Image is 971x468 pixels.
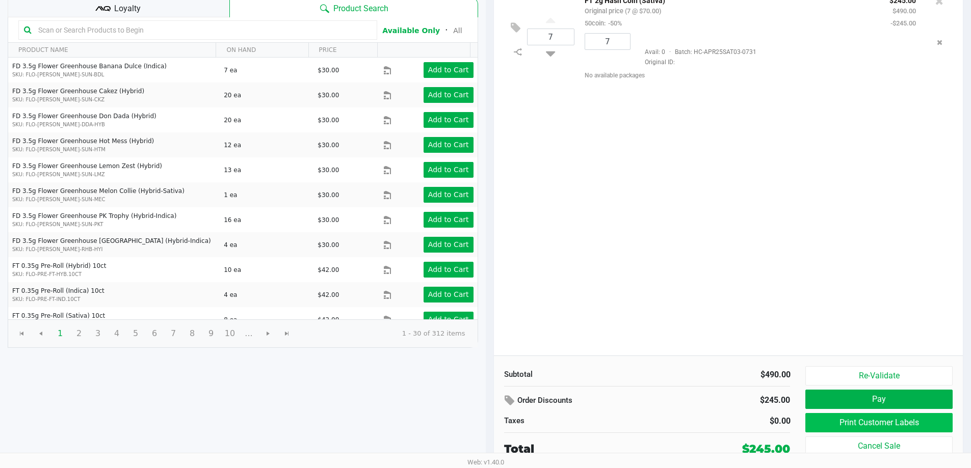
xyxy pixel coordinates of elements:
span: Original ID: [638,58,916,67]
button: All [453,25,462,36]
span: $30.00 [318,117,339,124]
app-button-loader: Add to Cart [428,116,469,124]
span: Page 3 [88,324,108,343]
p: SKU: FLO-[PERSON_NAME]-DDA-HYB [12,121,215,128]
app-button-loader: Add to Cart [428,240,469,249]
button: Add to Cart [424,137,474,153]
td: FD 3.5g Flower Greenhouse Cakez (Hybrid) [8,82,219,107]
div: No available packages [585,71,948,80]
p: SKU: FLO-PRE-FT-IND.10CT [12,295,215,303]
td: 20 ea [219,107,313,132]
td: 12 ea [219,132,313,157]
td: FD 3.5g Flower Greenhouse Melon Collie (Hybrid-Sativa) [8,182,219,207]
td: FD 3.5g Flower Greenhouse Don Dada (Hybrid) [8,107,219,132]
span: Page 10 [220,324,240,343]
button: Add to Cart [424,162,474,178]
span: Product Search [333,3,388,15]
app-button-loader: Add to Cart [428,166,469,174]
button: Add to Cart [424,112,474,128]
td: 1 ea [219,182,313,207]
span: Go to the next page [258,324,278,343]
p: SKU: FLO-[PERSON_NAME]-SUN-BDL [12,71,215,78]
button: Add to Cart [424,62,474,78]
div: $490.00 [655,369,791,381]
div: Total [504,441,685,457]
p: SKU: FLO-[PERSON_NAME]-SUN-CKZ [12,96,215,103]
span: $30.00 [318,142,339,149]
span: Loyalty [114,3,141,15]
span: Go to the first page [18,329,26,338]
button: Pay [805,390,952,409]
th: PRODUCT NAME [8,43,216,58]
small: $490.00 [893,7,916,15]
td: FT 0.35g Pre-Roll (Hybrid) 10ct [8,257,219,282]
span: Go to the first page [12,324,32,343]
th: PRICE [308,43,378,58]
span: Go to the previous page [31,324,50,343]
td: 16 ea [219,207,313,232]
td: 4 ea [219,232,313,257]
p: SKU: FLO-[PERSON_NAME]-RHB-HYI [12,245,215,253]
button: Add to Cart [424,287,474,302]
th: ON HAND [216,43,308,58]
span: Page 7 [164,324,183,343]
span: Page 1 [50,324,70,343]
span: $30.00 [318,191,339,199]
p: SKU: FLO-PRE-FT-HYB.10CT [12,270,215,278]
small: 50coin: [585,19,622,27]
div: Subtotal [504,369,640,380]
span: $30.00 [318,92,339,99]
button: Add to Cart [424,237,474,253]
td: 10 ea [219,257,313,282]
button: Print Customer Labels [805,413,952,432]
div: Taxes [504,415,640,427]
span: Page 9 [201,324,221,343]
button: Add to Cart [424,187,474,203]
app-button-loader: Add to Cart [428,66,469,74]
span: Page 2 [69,324,89,343]
small: Original price (7 @ $70.00) [585,7,661,15]
td: FD 3.5g Flower Greenhouse PK Trophy (Hybrid-Indica) [8,207,219,232]
span: Web: v1.40.0 [467,458,504,466]
app-button-loader: Add to Cart [428,315,469,323]
td: FT 0.35g Pre-Roll (Sativa) 10ct [8,307,219,332]
p: SKU: FLO-[PERSON_NAME]-SUN-HTM [12,146,215,153]
span: $30.00 [318,241,339,249]
span: Go to the last page [283,329,291,338]
p: SKU: FLO-[PERSON_NAME]-SUN-LMZ [12,171,215,178]
button: Add to Cart [424,312,474,327]
button: Add to Cart [424,262,474,278]
p: SKU: FLO-[PERSON_NAME]-SUN-MEC [12,196,215,203]
span: Page 8 [182,324,202,343]
span: $42.00 [318,316,339,323]
span: $42.00 [318,266,339,273]
app-button-loader: Add to Cart [428,290,469,298]
div: $245.00 [742,441,790,457]
span: Page 11 [239,324,258,343]
span: Go to the next page [264,329,272,338]
td: FD 3.5g Flower Greenhouse Hot Mess (Hybrid) [8,132,219,157]
td: 13 ea [219,157,313,182]
span: -50% [606,19,622,27]
span: Go to the last page [277,324,297,343]
div: $0.00 [655,415,791,427]
kendo-pager-info: 1 - 30 of 312 items [305,328,465,339]
td: 8 ea [219,307,313,332]
td: FD 3.5g Flower Greenhouse Banana Dulce (Indica) [8,58,219,82]
app-button-loader: Add to Cart [428,190,469,199]
button: Remove the package from the orderLine [933,33,947,52]
button: Add to Cart [424,212,474,228]
span: · [665,48,675,56]
span: ᛫ [440,25,453,35]
td: FT 0.35g Pre-Roll (Indica) 10ct [8,282,219,307]
span: $30.00 [318,216,339,224]
span: Go to the previous page [37,329,45,338]
span: Page 4 [107,324,126,343]
button: Cancel Sale [805,436,952,456]
app-button-loader: Add to Cart [428,141,469,149]
span: Page 5 [126,324,145,343]
div: $245.00 [705,392,790,409]
inline-svg: Split item qty to new line [509,45,527,59]
div: Order Discounts [504,392,690,410]
td: 4 ea [219,282,313,307]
